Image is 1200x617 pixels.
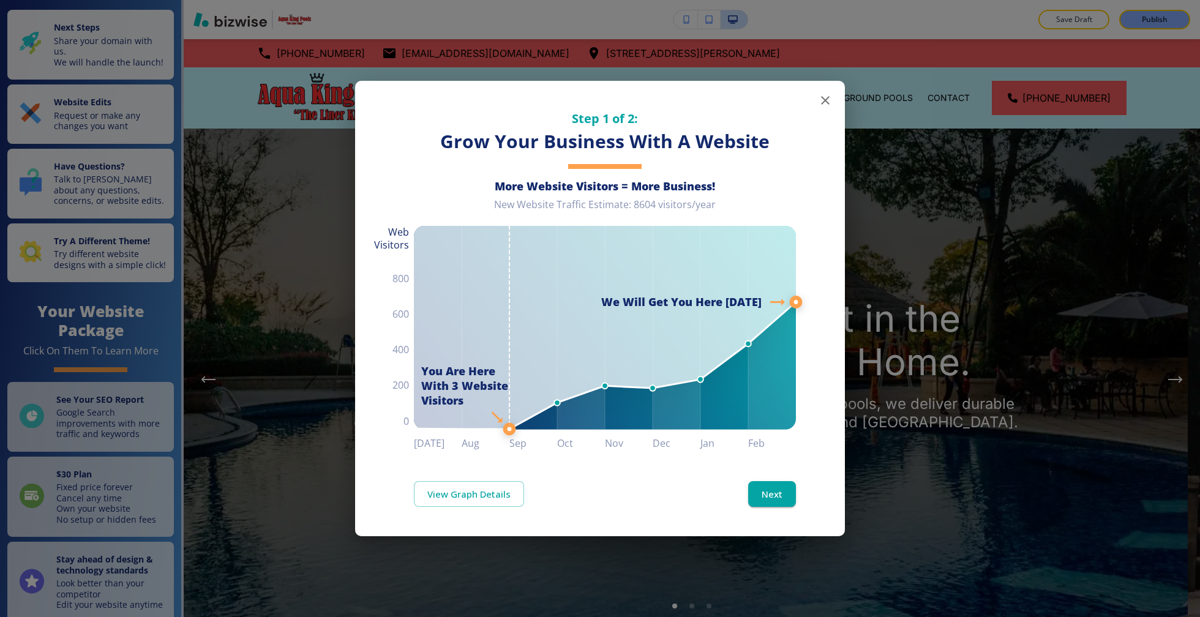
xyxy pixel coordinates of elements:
[414,198,796,221] div: New Website Traffic Estimate: 8604 visitors/year
[653,435,700,452] h6: Dec
[414,110,796,127] h5: Step 1 of 2:
[748,481,796,507] button: Next
[414,129,796,154] h3: Grow Your Business With A Website
[700,435,748,452] h6: Jan
[605,435,653,452] h6: Nov
[414,179,796,193] h6: More Website Visitors = More Business!
[557,435,605,452] h6: Oct
[462,435,509,452] h6: Aug
[414,481,524,507] a: View Graph Details
[509,435,557,452] h6: Sep
[748,435,796,452] h6: Feb
[414,435,462,452] h6: [DATE]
